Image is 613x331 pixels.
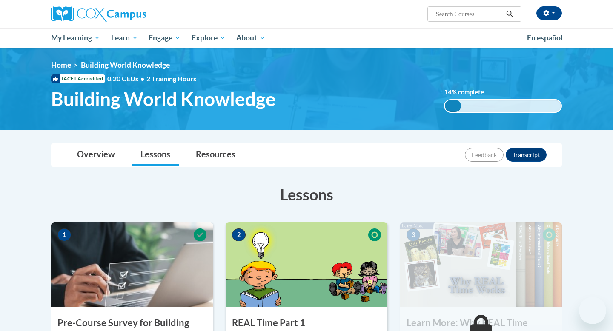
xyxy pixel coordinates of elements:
[57,228,71,241] span: 1
[51,60,71,69] a: Home
[51,74,105,83] span: IACET Accredited
[444,88,452,96] span: 14
[51,184,562,205] h3: Lessons
[435,9,503,19] input: Search Courses
[46,28,106,48] a: My Learning
[192,33,226,43] span: Explore
[51,222,213,307] img: Course Image
[231,28,271,48] a: About
[51,33,100,43] span: My Learning
[149,33,180,43] span: Engage
[186,28,231,48] a: Explore
[506,148,547,162] button: Transcript
[444,88,493,97] label: % complete
[51,6,146,22] img: Cox Campus
[521,29,568,47] a: En español
[140,74,144,83] span: •
[81,60,170,69] span: Building World Knowledge
[226,222,387,307] img: Course Image
[69,144,123,166] a: Overview
[536,6,562,20] button: Account Settings
[106,28,143,48] a: Learn
[146,74,196,83] span: 2 Training Hours
[111,33,138,43] span: Learn
[579,297,606,324] iframe: Button to launch messaging window
[236,33,265,43] span: About
[503,9,516,19] button: Search
[51,6,213,22] a: Cox Campus
[187,144,244,166] a: Resources
[38,28,575,48] div: Main menu
[143,28,186,48] a: Engage
[132,144,179,166] a: Lessons
[527,33,563,42] span: En español
[107,74,146,83] span: 0.20 CEUs
[226,317,387,330] h3: REAL Time Part 1
[51,88,276,110] span: Building World Knowledge
[232,228,246,241] span: 2
[465,148,504,162] button: Feedback
[445,100,461,112] div: 14%
[407,228,420,241] span: 3
[400,222,562,307] img: Course Image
